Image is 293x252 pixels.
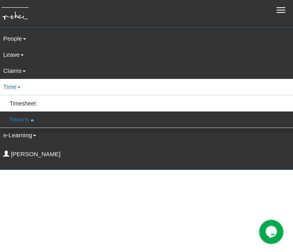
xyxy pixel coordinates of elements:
iframe: chat widget [259,220,285,244]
